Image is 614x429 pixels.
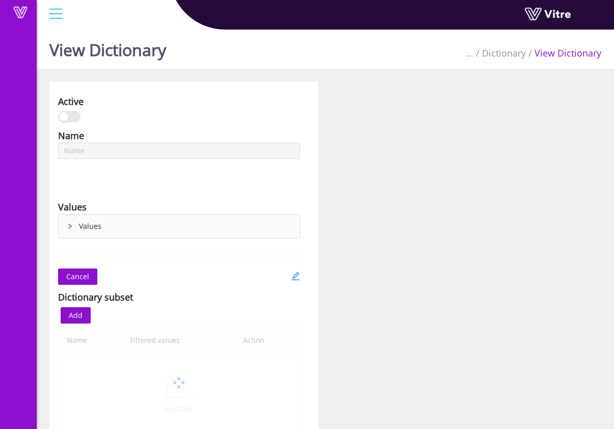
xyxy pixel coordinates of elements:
span: right [67,223,73,229]
li: View Dictionary [526,46,601,60]
div: rightValues [59,214,300,238]
span: Add [69,310,83,321]
div: Active [58,94,84,109]
span: Cancel [66,271,89,282]
div: Dictionary subset [58,290,133,304]
h1: View Dictionary [49,25,166,69]
div: Values [58,200,87,214]
button: Cancel [58,269,97,285]
a: edit [291,269,300,285]
span: edit [291,272,300,281]
span: ... [466,47,473,59]
input: Name [58,143,300,159]
button: Add [61,307,91,324]
div: Name [58,128,84,143]
a: Dictionary [482,47,526,59]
